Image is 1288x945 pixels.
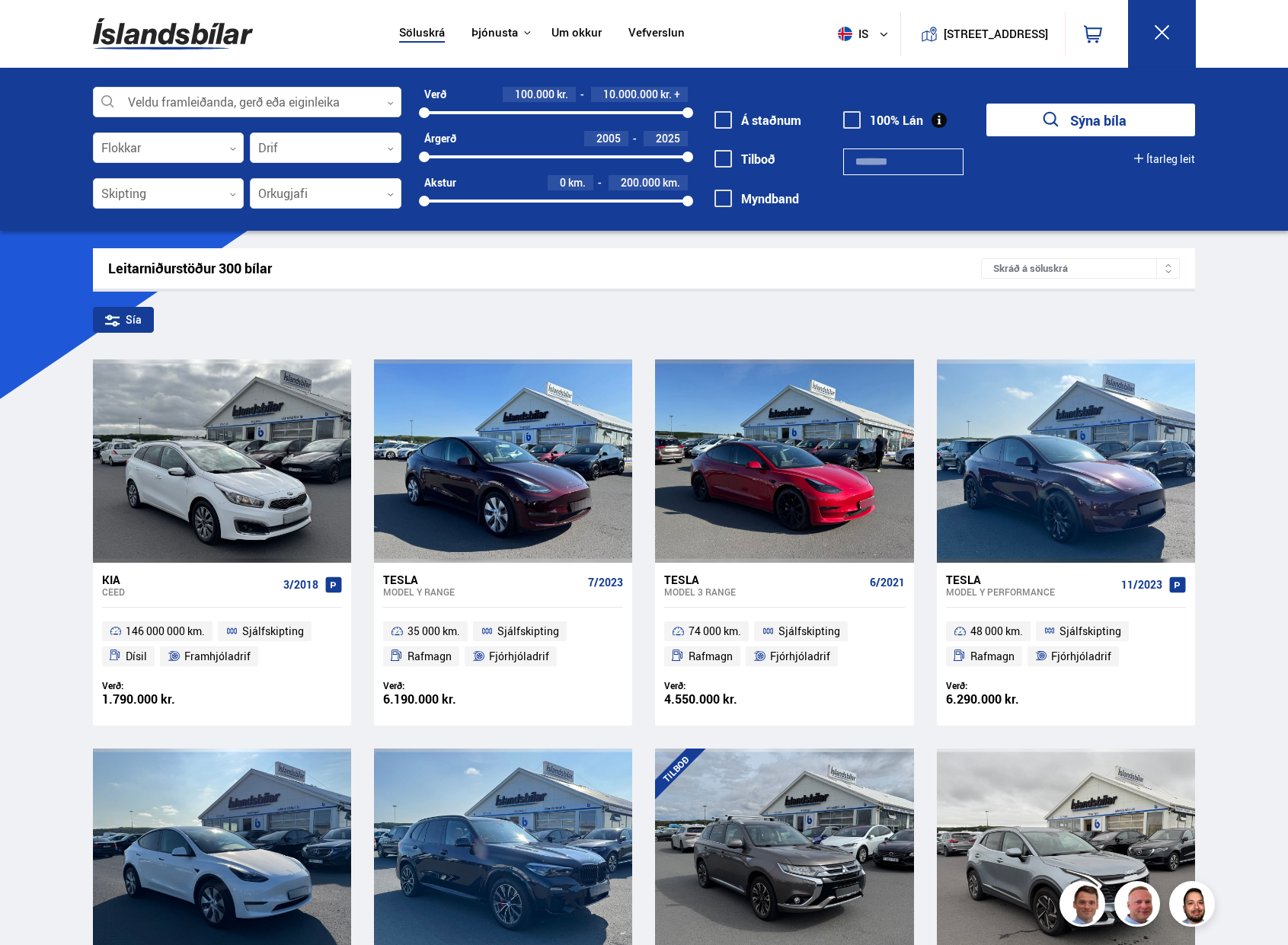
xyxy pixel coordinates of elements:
[946,573,1115,586] div: Tesla
[970,647,1015,666] span: Rafmagn
[674,88,680,101] span: +
[551,26,602,42] a: Um okkur
[664,693,785,706] div: 4.550.000 kr.
[656,131,680,145] span: 2025
[383,573,582,586] div: Tesla
[1117,883,1162,929] img: siFngHWaQ9KaOqBr.png
[1051,647,1111,666] span: Fjórhjóladrif
[407,647,452,666] span: Rafmagn
[497,622,559,640] span: Sjálfskipting
[102,573,277,586] div: Kia
[399,26,445,42] a: Söluskrá
[621,175,660,190] span: 200.000
[660,88,672,101] span: kr.
[689,647,733,666] span: Rafmagn
[471,26,518,40] button: Þjónusta
[596,131,621,145] span: 2005
[1134,153,1195,165] button: Ítarleg leit
[126,647,147,666] span: Dísil
[664,680,785,691] div: Verð:
[981,258,1180,279] div: Skráð á söluskrá
[283,579,318,591] span: 3/2018
[93,307,154,333] div: Sía
[870,576,905,589] span: 6/2021
[568,177,586,189] span: km.
[778,622,840,640] span: Sjálfskipting
[603,87,658,101] span: 10.000.000
[424,132,456,145] div: Árgerð
[970,622,1023,640] span: 48 000 km.
[424,88,446,101] div: Verð
[102,680,222,691] div: Verð:
[93,9,253,59] img: G0Ugv5HjCgRt.svg
[946,693,1066,706] div: 6.290.000 kr.
[588,576,623,589] span: 7/2023
[1062,883,1107,929] img: FbJEzSuNWCJXmdc-.webp
[424,177,456,189] div: Akstur
[102,586,277,597] div: Ceed
[832,27,870,41] span: is
[832,11,900,56] button: is
[374,563,632,726] a: Tesla Model Y RANGE 7/2023 35 000 km. Sjálfskipting Rafmagn Fjórhjóladrif Verð: 6.190.000 kr.
[515,87,555,101] span: 100.000
[950,27,1043,40] button: [STREET_ADDRESS]
[93,563,351,726] a: Kia Ceed 3/2018 146 000 000 km. Sjálfskipting Dísil Framhjóladrif Verð: 1.790.000 kr.
[383,586,582,597] div: Model Y RANGE
[946,586,1115,597] div: Model Y PERFORMANCE
[664,586,863,597] div: Model 3 RANGE
[126,622,205,640] span: 146 000 000 km.
[663,177,680,189] span: km.
[664,573,863,586] div: Tesla
[1171,883,1217,929] img: nhp88E3Fdnt1Opn2.png
[838,27,852,41] img: svg+xml;base64,PHN2ZyB4bWxucz0iaHR0cDovL3d3dy53My5vcmcvMjAwMC9zdmciIHdpZHRoPSI1MTIiIGhlaWdodD0iNT...
[909,12,1056,56] a: [STREET_ADDRESS]
[655,563,913,726] a: Tesla Model 3 RANGE 6/2021 74 000 km. Sjálfskipting Rafmagn Fjórhjóladrif Verð: 4.550.000 kr.
[843,113,923,127] label: 100% Lán
[489,647,549,666] span: Fjórhjóladrif
[986,104,1195,136] button: Sýna bíla
[628,26,685,42] a: Vefverslun
[108,260,982,276] div: Leitarniðurstöður 300 bílar
[1121,579,1162,591] span: 11/2023
[1059,622,1121,640] span: Sjálfskipting
[714,152,775,166] label: Tilboð
[184,647,251,666] span: Framhjóladrif
[714,192,799,206] label: Myndband
[383,693,503,706] div: 6.190.000 kr.
[770,647,830,666] span: Fjórhjóladrif
[102,693,222,706] div: 1.790.000 kr.
[557,88,568,101] span: kr.
[383,680,503,691] div: Verð:
[689,622,741,640] span: 74 000 km.
[937,563,1195,726] a: Tesla Model Y PERFORMANCE 11/2023 48 000 km. Sjálfskipting Rafmagn Fjórhjóladrif Verð: 6.290.000 kr.
[242,622,304,640] span: Sjálfskipting
[714,113,801,127] label: Á staðnum
[560,175,566,190] span: 0
[407,622,460,640] span: 35 000 km.
[946,680,1066,691] div: Verð:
